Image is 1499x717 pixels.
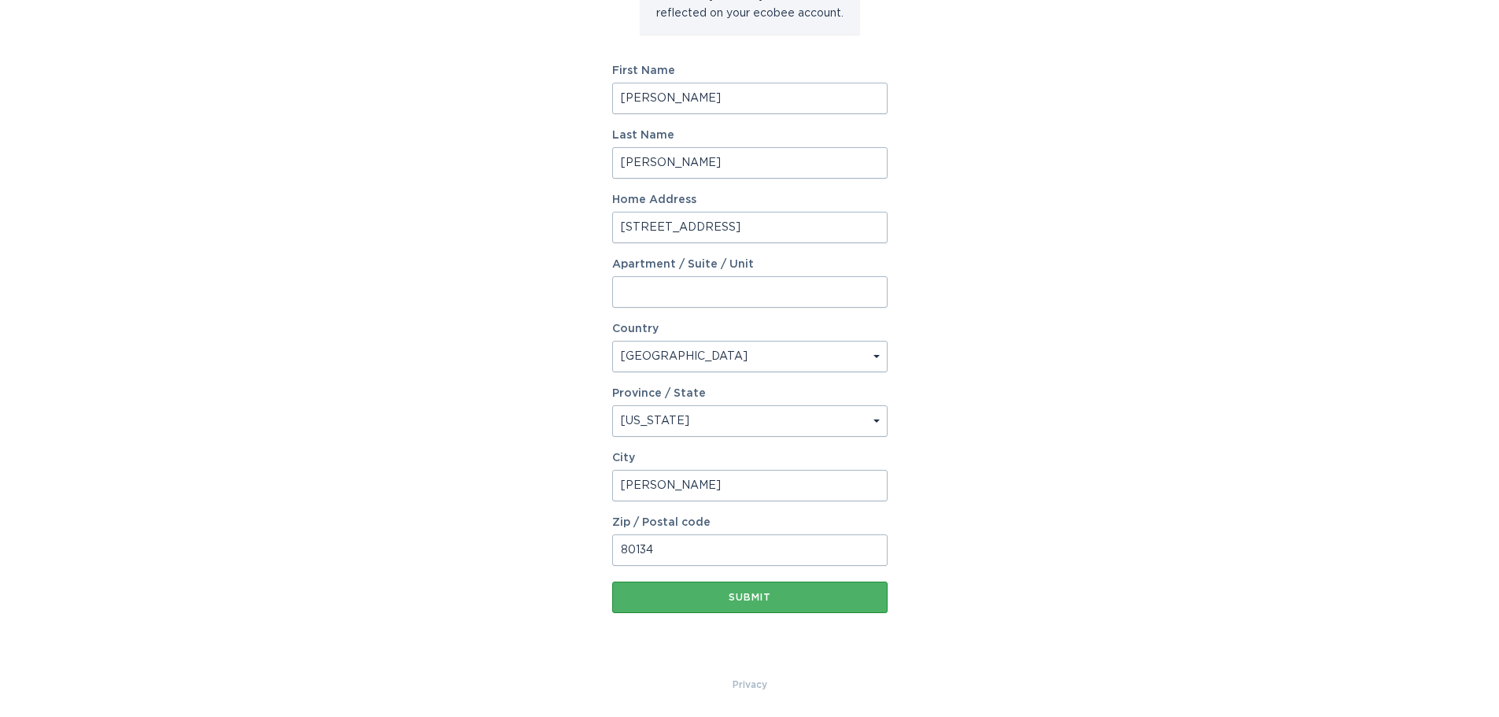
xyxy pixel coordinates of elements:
div: Submit [620,593,880,602]
label: First Name [612,65,888,76]
button: Submit [612,582,888,613]
a: Privacy Policy & Terms of Use [733,676,767,693]
label: Last Name [612,130,888,141]
label: Country [612,323,659,334]
label: Apartment / Suite / Unit [612,259,888,270]
label: Home Address [612,194,888,205]
label: Province / State [612,388,706,399]
label: City [612,453,888,464]
label: Zip / Postal code [612,517,888,528]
